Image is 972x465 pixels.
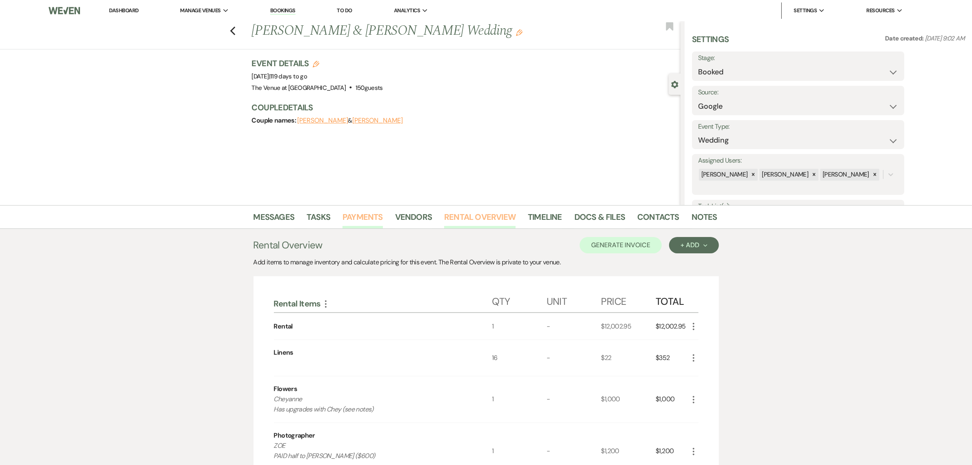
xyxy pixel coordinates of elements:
[492,376,547,423] div: 1
[352,117,403,124] button: [PERSON_NAME]
[820,169,870,181] div: [PERSON_NAME]
[254,238,323,253] h3: Rental Overview
[492,340,547,376] div: 16
[794,7,817,15] span: Settings
[270,7,296,15] a: Bookings
[528,210,562,228] a: Timeline
[274,394,470,415] p: Cheyanne Has upgrades with Chey (see notes)
[274,298,492,309] div: Rental Items
[547,340,601,376] div: -
[601,313,656,340] div: $12,002.95
[109,7,138,14] a: Dashboard
[574,210,625,228] a: Docs & Files
[671,80,678,88] button: Close lead details
[698,201,898,212] label: Task List(s):
[656,313,688,340] div: $12,002.95
[298,117,348,124] button: [PERSON_NAME]
[492,313,547,340] div: 1
[270,72,307,80] span: 119 days to go
[681,242,707,248] div: + Add
[885,34,925,42] span: Date created:
[252,116,298,125] span: Couple names:
[547,313,601,340] div: -
[669,237,718,253] button: + Add
[699,169,749,181] div: [PERSON_NAME]
[252,102,672,113] h3: Couple Details
[516,29,523,36] button: Edit
[601,376,656,423] div: $1,000
[269,72,307,80] span: |
[692,210,717,228] a: Notes
[925,34,965,42] span: [DATE] 9:02 AM
[394,7,420,15] span: Analytics
[252,21,592,41] h1: [PERSON_NAME] & [PERSON_NAME] Wedding
[254,210,295,228] a: Messages
[656,288,688,312] div: Total
[298,116,403,125] span: &
[274,348,294,358] div: Linens
[547,376,601,423] div: -
[698,52,898,64] label: Stage:
[656,340,688,376] div: $352
[180,7,221,15] span: Manage Venues
[343,210,383,228] a: Payments
[601,288,656,312] div: Price
[49,2,80,19] img: Weven Logo
[356,84,383,92] span: 150 guests
[274,431,315,440] div: Photographer
[252,58,383,69] h3: Event Details
[698,121,898,133] label: Event Type:
[866,7,894,15] span: Resources
[656,376,688,423] div: $1,000
[252,84,346,92] span: The Venue at [GEOGRAPHIC_DATA]
[601,340,656,376] div: $22
[274,384,298,394] div: Flowers
[692,34,729,51] h3: Settings
[337,7,352,14] a: To Do
[307,210,330,228] a: Tasks
[698,155,898,167] label: Assigned Users:
[492,288,547,312] div: Qty
[274,322,293,331] div: Rental
[759,169,810,181] div: [PERSON_NAME]
[444,210,516,228] a: Rental Overview
[252,72,307,80] span: [DATE]
[580,237,662,253] button: Generate Invoice
[698,87,898,98] label: Source:
[395,210,432,228] a: Vendors
[254,257,719,267] div: Add items to manage inventory and calculate pricing for this event. The Rental Overview is privat...
[637,210,679,228] a: Contacts
[547,288,601,312] div: Unit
